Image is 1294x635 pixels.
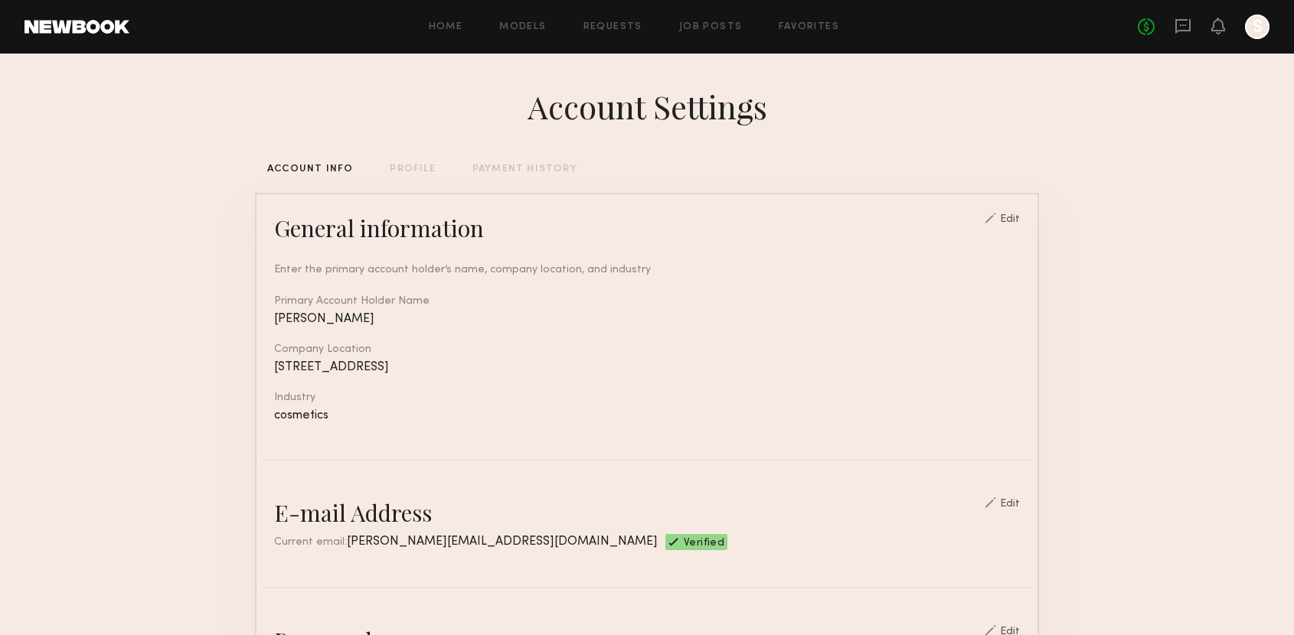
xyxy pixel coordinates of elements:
[274,344,1020,355] div: Company Location
[274,313,1020,326] div: [PERSON_NAME]
[472,164,577,174] div: PAYMENT HISTORY
[267,164,353,174] div: ACCOUNT INFO
[528,85,767,128] div: Account Settings
[1245,15,1269,39] a: S
[347,536,658,548] span: [PERSON_NAME][EMAIL_ADDRESS][DOMAIN_NAME]
[583,22,642,32] a: Requests
[429,22,463,32] a: Home
[274,213,484,243] div: General information
[274,296,1020,307] div: Primary Account Holder Name
[1000,499,1020,510] div: Edit
[274,392,1020,403] div: Industry
[390,164,435,174] div: PROFILE
[779,22,839,32] a: Favorites
[274,534,658,550] div: Current email:
[679,22,743,32] a: Job Posts
[274,497,432,528] div: E-mail Address
[1000,214,1020,225] div: Edit
[499,22,546,32] a: Models
[274,262,1020,278] div: Enter the primary account holder’s name, company location, and industry
[274,409,1020,422] div: cosmetics
[274,361,1020,374] div: [STREET_ADDRESS]
[684,538,724,550] span: Verified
